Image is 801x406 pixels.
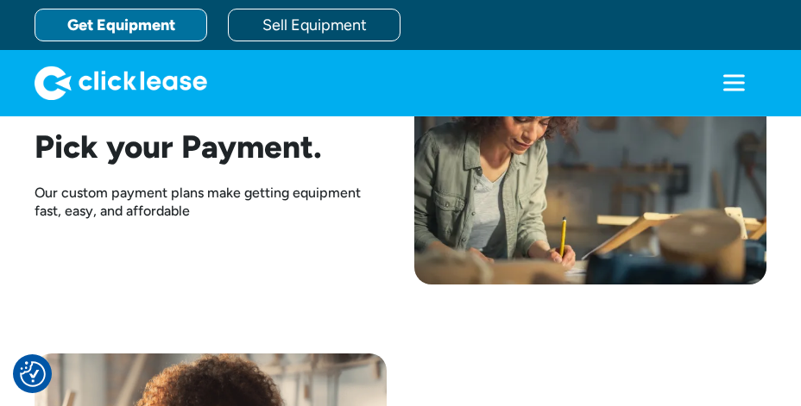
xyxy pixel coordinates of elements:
[228,9,400,41] a: Sell Equipment
[20,361,46,387] button: Consent Preferences
[35,66,207,100] a: home
[35,9,207,41] a: Get Equipment
[414,65,766,284] img: Woman holding a yellow pencil working at an art desk
[701,50,766,116] div: menu
[20,361,46,387] img: Revisit consent button
[35,184,387,221] div: Our custom payment plans make getting equipment fast, easy, and affordable
[35,66,207,100] img: Clicklease logo
[35,129,387,164] h2: Pick your Payment.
